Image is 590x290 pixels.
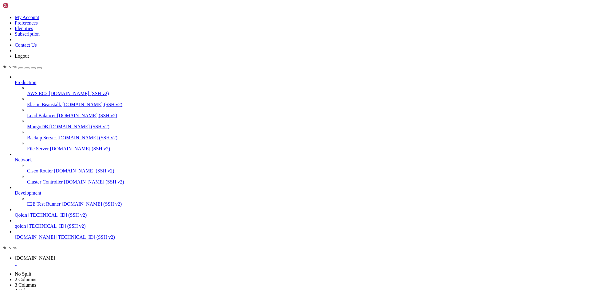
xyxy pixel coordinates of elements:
span: [DOMAIN_NAME] [15,234,55,240]
span: [DOMAIN_NAME] (SSH v2) [62,201,122,207]
span: Elastic Beanstalk [27,102,61,107]
span: Backup Server [27,135,56,140]
span: Cisco Router [27,168,53,173]
a: Backup Server [DOMAIN_NAME] (SSH v2) [27,135,588,141]
span: Cluster Controller [27,179,63,184]
a: 2 Columns [15,277,36,282]
li: Production [15,74,588,152]
a: [DOMAIN_NAME] [TECHNICAL_ID] (SSH v2) [15,234,588,240]
span: [DOMAIN_NAME] (SSH v2) [57,135,118,140]
li: Development [15,185,588,207]
li: E2E Test Runner [DOMAIN_NAME] (SSH v2) [27,196,588,207]
span: Qoldn [15,212,27,218]
li: Cisco Router [DOMAIN_NAME] (SSH v2) [27,163,588,174]
a: Production [15,80,588,85]
a: qoldn.xyz [15,255,588,266]
a: AWS EC2 [DOMAIN_NAME] (SSH v2) [27,91,588,96]
a: Contact Us [15,42,37,48]
a: Cisco Router [DOMAIN_NAME] (SSH v2) [27,168,588,174]
a: Qoldn [TECHNICAL_ID] (SSH v2) [15,212,588,218]
span: qoldn [15,223,26,229]
a: Logout [15,53,29,59]
span: Network [15,157,32,162]
span: Load Balancer [27,113,56,118]
a:  [15,261,588,266]
li: Network [15,152,588,185]
div: Servers [2,245,588,250]
span: File Server [27,146,49,151]
span: Development [15,190,41,195]
a: Cluster Controller [DOMAIN_NAME] (SSH v2) [27,179,588,185]
span: [TECHNICAL_ID] (SSH v2) [28,212,87,218]
a: Elastic Beanstalk [DOMAIN_NAME] (SSH v2) [27,102,588,107]
span: [DOMAIN_NAME] (SSH v2) [54,168,114,173]
a: File Server [DOMAIN_NAME] (SSH v2) [27,146,588,152]
a: My Account [15,15,39,20]
span: [DOMAIN_NAME] [15,255,55,261]
li: qoldn [TECHNICAL_ID] (SSH v2) [15,218,588,229]
li: Backup Server [DOMAIN_NAME] (SSH v2) [27,130,588,141]
span: E2E Test Runner [27,201,61,207]
a: Network [15,157,588,163]
a: Servers [2,64,42,69]
li: AWS EC2 [DOMAIN_NAME] (SSH v2) [27,85,588,96]
li: Cluster Controller [DOMAIN_NAME] (SSH v2) [27,174,588,185]
li: Load Balancer [DOMAIN_NAME] (SSH v2) [27,107,588,118]
a: 3 Columns [15,282,36,288]
a: Load Balancer [DOMAIN_NAME] (SSH v2) [27,113,588,118]
li: MongoDB [DOMAIN_NAME] (SSH v2) [27,118,588,130]
span: Servers [2,64,17,69]
span: [DOMAIN_NAME] (SSH v2) [50,146,110,151]
span: [DOMAIN_NAME] (SSH v2) [57,113,117,118]
span: [DOMAIN_NAME] (SSH v2) [49,91,109,96]
li: [DOMAIN_NAME] [TECHNICAL_ID] (SSH v2) [15,229,588,240]
a: No Split [15,271,31,276]
li: File Server [DOMAIN_NAME] (SSH v2) [27,141,588,152]
span: [DOMAIN_NAME] (SSH v2) [62,102,123,107]
li: Elastic Beanstalk [DOMAIN_NAME] (SSH v2) [27,96,588,107]
span: [TECHNICAL_ID] (SSH v2) [27,223,85,229]
img: Shellngn [2,2,38,9]
span: AWS EC2 [27,91,48,96]
span: [DOMAIN_NAME] (SSH v2) [64,179,124,184]
span: MongoDB [27,124,48,129]
li: Qoldn [TECHNICAL_ID] (SSH v2) [15,207,588,218]
span: [TECHNICAL_ID] (SSH v2) [57,234,115,240]
a: E2E Test Runner [DOMAIN_NAME] (SSH v2) [27,201,588,207]
a: Development [15,190,588,196]
a: Subscription [15,31,40,37]
a: MongoDB [DOMAIN_NAME] (SSH v2) [27,124,588,130]
span: Production [15,80,36,85]
a: qoldn [TECHNICAL_ID] (SSH v2) [15,223,588,229]
a: Preferences [15,20,38,25]
a: Identities [15,26,33,31]
span: [DOMAIN_NAME] (SSH v2) [49,124,109,129]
